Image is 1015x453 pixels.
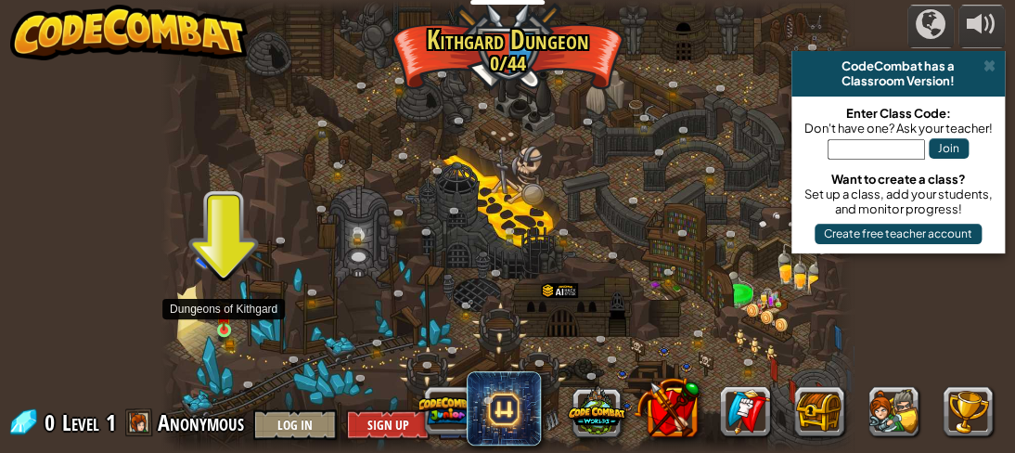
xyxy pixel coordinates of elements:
[799,73,997,88] div: Classroom Version!
[801,121,996,136] div: Don't have one? Ask your teacher!
[669,266,675,271] img: portrait.png
[907,5,954,48] button: Campaigns
[106,408,116,437] span: 1
[220,312,228,320] img: portrait.png
[801,172,996,187] div: Want to create a class?
[253,409,337,440] button: Log In
[158,408,244,437] span: Anonymous
[216,300,230,330] img: level-banner-unlock.png
[45,408,60,437] span: 0
[801,187,996,216] div: Set up a class, add your students, and monitor progress!
[801,106,996,121] div: Enter Class Code:
[958,5,1005,48] button: Adjust volume
[799,58,997,73] div: CodeCombat has a
[62,408,99,438] span: Level
[10,5,248,60] img: CodeCombat - Learn how to code by playing a game
[468,299,474,304] img: portrait.png
[346,409,430,440] button: Sign Up
[929,138,969,159] button: Join
[815,224,982,244] button: Create free teacher account
[340,159,346,163] img: portrait.png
